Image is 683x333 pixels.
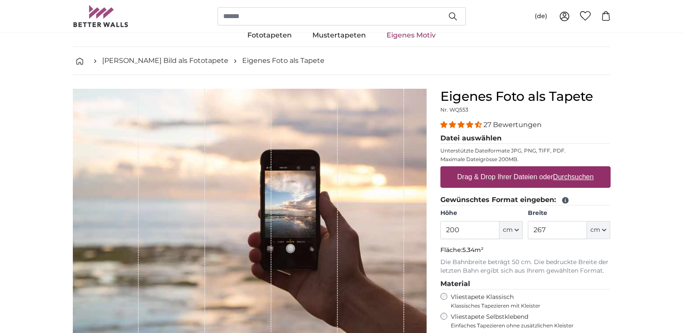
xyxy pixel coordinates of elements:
[451,302,603,309] span: Klassisches Tapezieren mit Kleister
[440,147,611,154] p: Unterstützte Dateiformate JPG, PNG, TIFF, PDF.
[440,89,611,104] h1: Eigenes Foto als Tapete
[440,246,611,255] p: Fläche:
[440,258,611,275] p: Die Bahnbreite beträgt 50 cm. Die bedruckte Breite der letzten Bahn ergibt sich aus Ihrem gewählt...
[440,121,483,129] span: 4.41 stars
[462,246,483,254] span: 5.34m²
[73,47,611,75] nav: breadcrumbs
[242,56,324,66] a: Eigenes Foto als Tapete
[237,24,302,47] a: Fototapeten
[440,279,611,289] legend: Material
[528,9,554,24] button: (de)
[73,5,129,27] img: Betterwalls
[528,209,610,218] label: Breite
[102,56,228,66] a: [PERSON_NAME] Bild als Fototapete
[440,195,611,205] legend: Gewünschtes Format eingeben:
[440,106,468,113] span: Nr. WQ553
[376,24,446,47] a: Eigenes Motiv
[499,221,523,239] button: cm
[302,24,376,47] a: Mustertapeten
[454,168,597,186] label: Drag & Drop Ihrer Dateien oder
[553,173,593,181] u: Durchsuchen
[440,133,611,144] legend: Datei auswählen
[440,156,611,163] p: Maximale Dateigrösse 200MB.
[483,121,542,129] span: 27 Bewertungen
[451,322,611,329] span: Einfaches Tapezieren ohne zusätzlichen Kleister
[590,226,600,234] span: cm
[503,226,513,234] span: cm
[451,293,603,309] label: Vliestapete Klassisch
[587,221,610,239] button: cm
[440,209,523,218] label: Höhe
[451,313,611,329] label: Vliestapete Selbstklebend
